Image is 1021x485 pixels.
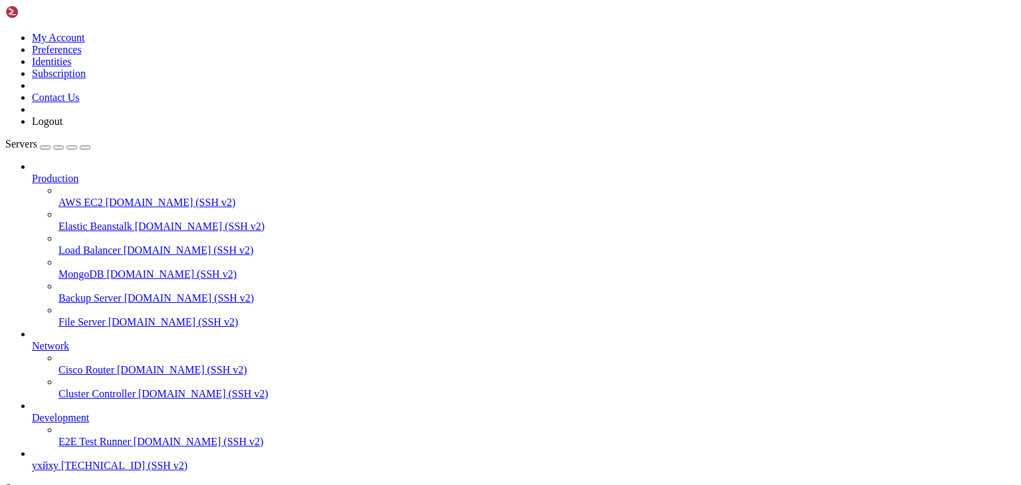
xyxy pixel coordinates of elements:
a: File Server [DOMAIN_NAME] (SSH v2) [58,316,1016,328]
span: MongoDB [58,268,104,280]
li: Cisco Router [DOMAIN_NAME] (SSH v2) [58,352,1016,376]
img: Shellngn [5,5,82,19]
li: File Server [DOMAIN_NAME] (SSH v2) [58,304,1016,328]
a: My Account [32,32,85,43]
span: File Server [58,316,106,328]
li: AWS EC2 [DOMAIN_NAME] (SSH v2) [58,185,1016,209]
li: MongoDB [DOMAIN_NAME] (SSH v2) [58,256,1016,280]
span: Load Balancer [58,244,121,256]
li: Elastic Beanstalk [DOMAIN_NAME] (SSH v2) [58,209,1016,233]
a: Load Balancer [DOMAIN_NAME] (SSH v2) [58,244,1016,256]
li: Network [32,328,1016,400]
li: E2E Test Runner [DOMAIN_NAME] (SSH v2) [58,424,1016,448]
a: Development [32,412,1016,424]
a: Logout [32,116,62,127]
a: Preferences [32,44,82,55]
span: [DOMAIN_NAME] (SSH v2) [106,268,237,280]
li: Cluster Controller [DOMAIN_NAME] (SSH v2) [58,376,1016,400]
span: Cluster Controller [58,388,136,399]
a: Backup Server [DOMAIN_NAME] (SSH v2) [58,292,1016,304]
a: Elastic Beanstalk [DOMAIN_NAME] (SSH v2) [58,221,1016,233]
span: [DOMAIN_NAME] (SSH v2) [108,316,239,328]
span: [DOMAIN_NAME] (SSH v2) [138,388,269,399]
span: Network [32,340,69,351]
a: Production [32,173,1016,185]
a: AWS EC2 [DOMAIN_NAME] (SSH v2) [58,197,1016,209]
span: Development [32,412,89,423]
li: Load Balancer [DOMAIN_NAME] (SSH v2) [58,233,1016,256]
span: Elastic Beanstalk [58,221,132,232]
a: Subscription [32,68,86,79]
span: AWS EC2 [58,197,103,208]
a: Cluster Controller [DOMAIN_NAME] (SSH v2) [58,388,1016,400]
span: Backup Server [58,292,122,304]
li: ухйху [TECHNICAL_ID] (SSH v2) [32,448,1016,472]
span: [DOMAIN_NAME] (SSH v2) [124,292,255,304]
span: E2E Test Runner [58,436,131,447]
li: Development [32,400,1016,448]
span: Servers [5,138,37,149]
span: [DOMAIN_NAME] (SSH v2) [117,364,247,375]
li: Production [32,161,1016,328]
li: Backup Server [DOMAIN_NAME] (SSH v2) [58,280,1016,304]
span: ухйху [32,460,58,471]
a: Servers [5,138,90,149]
a: MongoDB [DOMAIN_NAME] (SSH v2) [58,268,1016,280]
span: [DOMAIN_NAME] (SSH v2) [134,436,264,447]
span: [DOMAIN_NAME] (SSH v2) [135,221,265,232]
a: Identities [32,56,72,67]
a: E2E Test Runner [DOMAIN_NAME] (SSH v2) [58,436,1016,448]
a: Cisco Router [DOMAIN_NAME] (SSH v2) [58,364,1016,376]
a: ухйху [TECHNICAL_ID] (SSH v2) [32,460,1016,472]
span: [TECHNICAL_ID] (SSH v2) [61,460,187,471]
a: Contact Us [32,92,80,103]
span: Production [32,173,78,184]
span: [DOMAIN_NAME] (SSH v2) [124,244,254,256]
span: Cisco Router [58,364,114,375]
span: [DOMAIN_NAME] (SSH v2) [106,197,236,208]
a: Network [32,340,1016,352]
